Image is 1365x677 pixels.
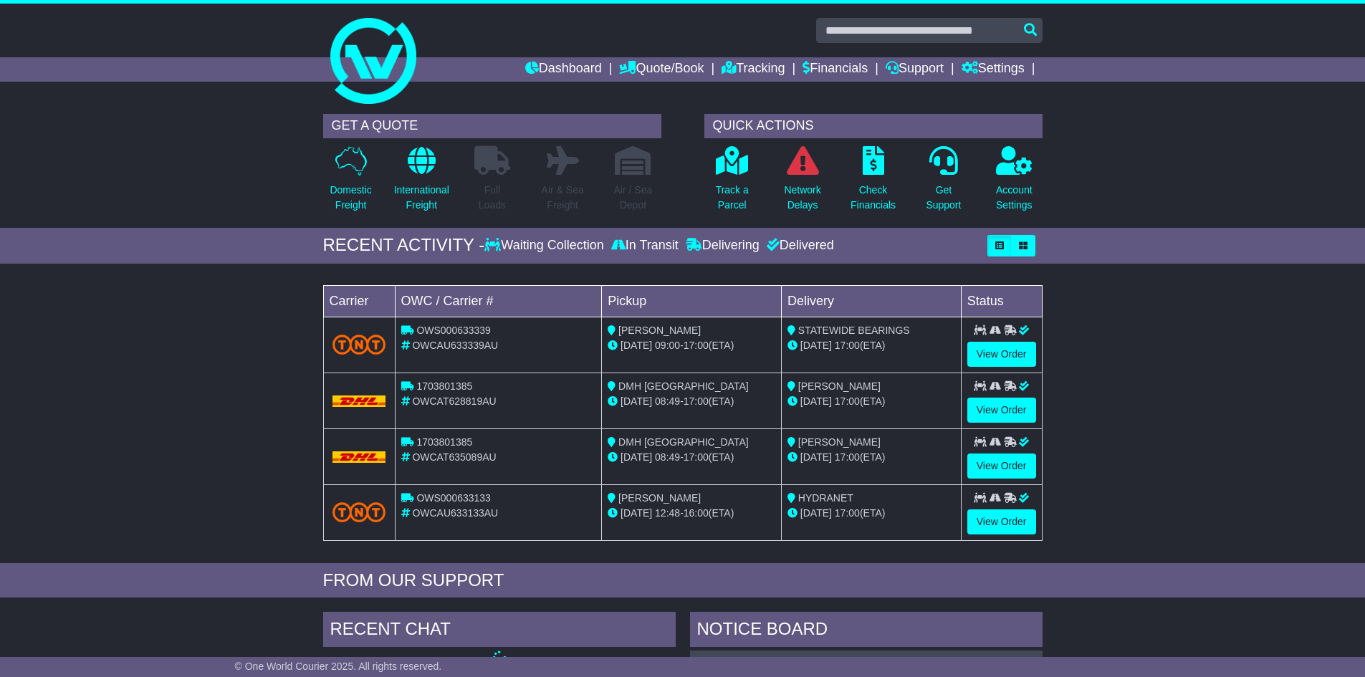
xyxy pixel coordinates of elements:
[235,661,442,672] span: © One World Courier 2025. All rights reserved.
[412,507,498,519] span: OWCAU633133AU
[618,492,701,504] span: [PERSON_NAME]
[690,612,1043,650] div: NOTICE BOARD
[787,394,955,409] div: (ETA)
[323,612,676,650] div: RECENT CHAT
[851,183,896,213] p: Check Financials
[704,114,1043,138] div: QUICK ACTIONS
[329,145,372,221] a: DomesticFreight
[684,507,709,519] span: 16:00
[835,451,860,463] span: 17:00
[416,492,491,504] span: OWS000633133
[542,183,584,213] p: Air & Sea Freight
[996,183,1033,213] p: Account Settings
[412,451,496,463] span: OWCAT635089AU
[332,335,386,354] img: TNT_Domestic.png
[412,340,498,351] span: OWCAU633339AU
[412,395,496,407] span: OWCAT628819AU
[608,394,775,409] div: - (ETA)
[763,238,834,254] div: Delivered
[716,183,749,213] p: Track a Parcel
[787,450,955,465] div: (ETA)
[602,285,782,317] td: Pickup
[684,395,709,407] span: 17:00
[332,502,386,522] img: TNT_Domestic.png
[967,509,1036,534] a: View Order
[655,395,680,407] span: 08:49
[608,338,775,353] div: - (ETA)
[608,238,682,254] div: In Transit
[798,492,853,504] span: HYDRANET
[614,183,653,213] p: Air / Sea Depot
[967,398,1036,423] a: View Order
[850,145,896,221] a: CheckFinancials
[798,380,881,392] span: [PERSON_NAME]
[967,342,1036,367] a: View Order
[618,325,701,336] span: [PERSON_NAME]
[961,285,1042,317] td: Status
[394,183,449,213] p: International Freight
[800,340,832,351] span: [DATE]
[416,436,472,448] span: 1703801385
[618,436,749,448] span: DMH [GEOGRAPHIC_DATA]
[416,380,472,392] span: 1703801385
[525,57,602,82] a: Dashboard
[787,506,955,521] div: (ETA)
[787,338,955,353] div: (ETA)
[925,145,962,221] a: GetSupport
[416,325,491,336] span: OWS000633339
[484,238,607,254] div: Waiting Collection
[798,436,881,448] span: [PERSON_NAME]
[886,57,944,82] a: Support
[803,57,868,82] a: Financials
[781,285,961,317] td: Delivery
[682,238,763,254] div: Delivering
[967,453,1036,479] a: View Order
[323,285,395,317] td: Carrier
[995,145,1033,221] a: AccountSettings
[835,507,860,519] span: 17:00
[332,451,386,463] img: DHL.png
[684,451,709,463] span: 17:00
[962,57,1025,82] a: Settings
[655,340,680,351] span: 09:00
[783,145,821,221] a: NetworkDelays
[715,145,749,221] a: Track aParcel
[800,451,832,463] span: [DATE]
[474,183,510,213] p: Full Loads
[608,450,775,465] div: - (ETA)
[800,395,832,407] span: [DATE]
[784,183,820,213] p: Network Delays
[621,507,652,519] span: [DATE]
[722,57,785,82] a: Tracking
[800,507,832,519] span: [DATE]
[621,451,652,463] span: [DATE]
[332,395,386,407] img: DHL.png
[835,395,860,407] span: 17:00
[323,235,485,256] div: RECENT ACTIVITY -
[655,451,680,463] span: 08:49
[323,114,661,138] div: GET A QUOTE
[395,285,602,317] td: OWC / Carrier #
[621,340,652,351] span: [DATE]
[323,570,1043,591] div: FROM OUR SUPPORT
[684,340,709,351] span: 17:00
[619,57,704,82] a: Quote/Book
[393,145,450,221] a: InternationalFreight
[618,380,749,392] span: DMH [GEOGRAPHIC_DATA]
[798,325,910,336] span: STATEWIDE BEARINGS
[330,183,371,213] p: Domestic Freight
[655,507,680,519] span: 12:48
[621,395,652,407] span: [DATE]
[835,340,860,351] span: 17:00
[926,183,961,213] p: Get Support
[608,506,775,521] div: - (ETA)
